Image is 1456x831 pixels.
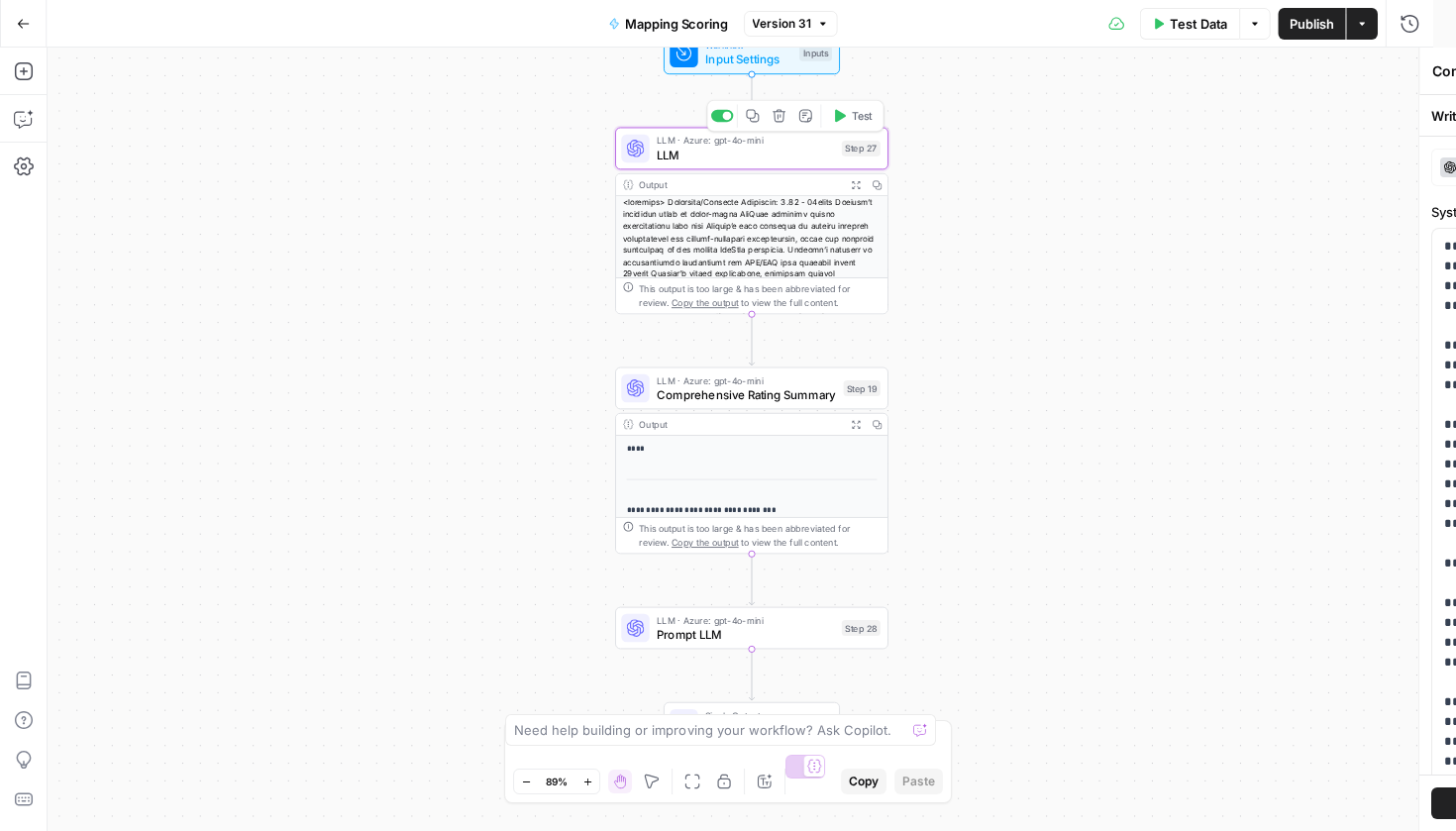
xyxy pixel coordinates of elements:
span: Prompt LLM [657,625,835,643]
span: Copy the output [672,537,739,548]
div: This output is too large & has been abbreviated for review. to view the full content. [639,521,881,549]
span: Publish [1290,14,1333,34]
g: Edge from step_19 to step_28 [749,554,754,605]
span: Copy the output [672,297,739,308]
div: LLM · Azure: gpt-4o-miniPrompt LLMStep 28 [615,607,888,650]
span: Mapping Scoring [625,14,727,34]
div: Output [639,177,840,191]
span: Single Output [705,708,802,722]
span: LLM · Azure: gpt-4o-mini [657,613,835,627]
div: Single OutputOutputEnd [615,702,888,745]
span: LLM · Azure: gpt-4o-mini [657,134,835,148]
div: This output is too large & has been abbreviated for review. to view the full content. [639,281,881,309]
button: Mapping Scoring [596,8,740,40]
span: Test Data [1170,14,1227,34]
span: Comprehensive Rating Summary [657,385,837,403]
span: Version 31 [752,15,810,33]
g: Edge from step_28 to end [749,649,754,700]
div: WorkflowInput SettingsInputs [615,32,888,74]
span: Input Settings [705,51,792,68]
g: Edge from step_27 to step_19 [749,314,754,365]
div: Output [639,417,840,431]
span: LLM · Azure: gpt-4o-mini [657,373,837,387]
button: Publish [1279,8,1346,40]
button: Version 31 [744,11,838,37]
span: 89% [546,774,568,789]
span: LLM [657,146,835,163]
button: Test Data [1140,8,1239,40]
div: Inputs [799,46,832,61]
div: LLM · Azure: gpt-4o-miniLLMStep 27TestOutput<loremips> Dolorsita/Consecte Adipiscin: 3.82 - 04eli... [615,128,888,315]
